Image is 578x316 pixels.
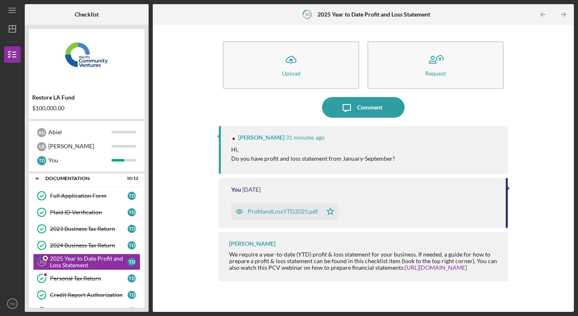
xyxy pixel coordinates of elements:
[39,259,45,265] tspan: 10
[242,186,261,193] time: 2025-10-06 20:25
[322,97,405,118] button: Comment
[50,226,128,232] div: 2023 Business Tax Return
[50,292,128,298] div: Credit Report Authorization
[231,203,339,220] button: ProfitandLossYTD2025.pdf
[231,145,395,154] p: Hi,
[223,41,359,89] button: Upload
[33,204,140,221] a: Plaid ID VerificationTD
[282,70,301,76] div: Upload
[128,291,136,299] div: T D
[317,11,430,18] b: 2025 Year to Date Profit and Loss Statement
[45,176,118,181] div: Documentation
[229,251,500,271] div: We require a year-to-date (YTD) profit & loss statement for your business. If needed, a guide for...
[128,192,136,200] div: T D
[238,134,284,141] div: [PERSON_NAME]
[231,154,395,163] p: Do you have profit and loss statement from January-September?
[32,105,141,112] div: $100,000.00
[37,128,46,137] div: A G
[128,241,136,249] div: T D
[50,209,128,216] div: Plaid ID Verification
[37,142,46,151] div: L B
[48,125,111,139] div: Abiel
[128,274,136,283] div: T D
[50,242,128,249] div: 2024 Business Tax Return
[33,237,140,254] a: 2024 Business Tax ReturnTD
[29,33,144,83] img: Product logo
[123,176,138,181] div: 10 / 12
[37,156,46,165] div: T D
[33,270,140,287] a: Personal Tax ReturnTD
[4,295,21,312] button: TD
[286,134,325,141] time: 2025-10-10 00:05
[367,41,504,89] button: Request
[50,255,128,268] div: 2025 Year to Date Profit and Loss Statement
[425,70,446,76] div: Request
[10,302,15,306] text: TD
[32,94,141,101] div: Restore LA Fund
[48,139,111,153] div: [PERSON_NAME]
[128,258,136,266] div: T D
[357,97,382,118] div: Comment
[128,208,136,216] div: T D
[33,287,140,303] a: Credit Report AuthorizationTD
[405,264,467,271] a: [URL][DOMAIN_NAME]
[50,275,128,282] div: Personal Tax Return
[33,188,140,204] a: Full Application FormTD
[248,208,318,215] div: ProfitandLossYTD2025.pdf
[128,307,136,316] div: T D
[33,221,140,237] a: 2023 Business Tax ReturnTD
[231,186,241,193] div: You
[128,225,136,233] div: T D
[229,240,275,247] div: [PERSON_NAME]
[50,192,128,199] div: Full Application Form
[48,153,111,167] div: You
[33,254,140,270] a: 102025 Year to Date Profit and Loss StatementTD
[75,11,99,18] b: Checklist
[304,12,310,17] tspan: 10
